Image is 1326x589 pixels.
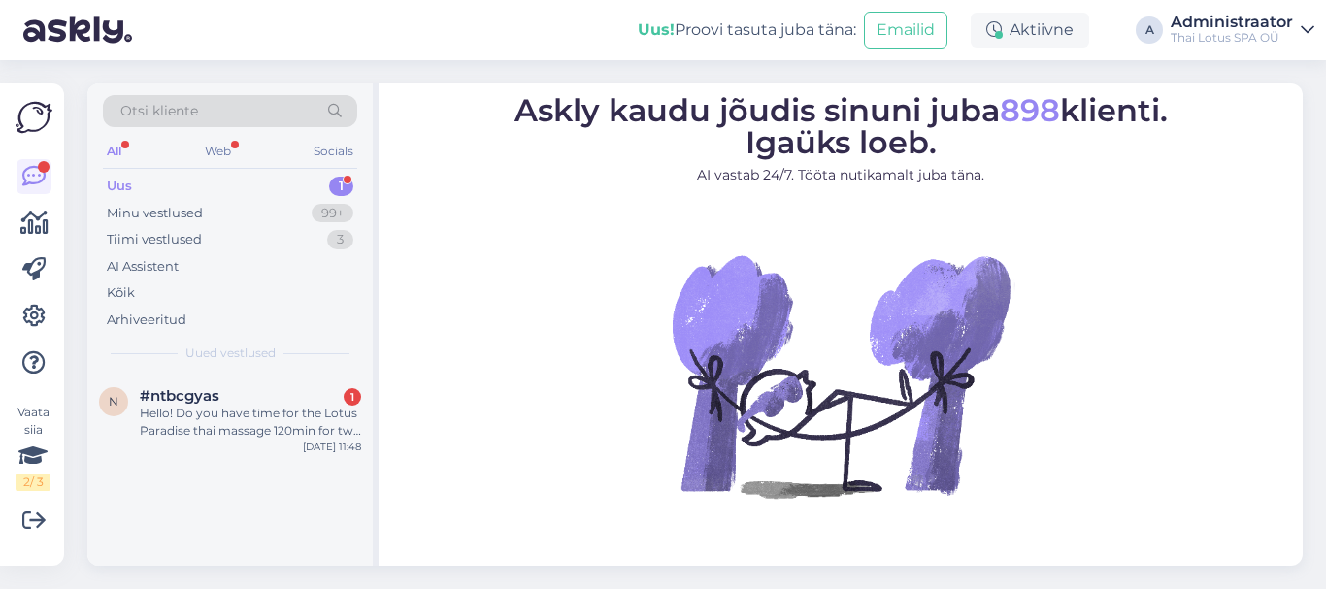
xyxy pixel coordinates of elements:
[864,12,947,49] button: Emailid
[201,139,235,164] div: Web
[666,201,1015,550] img: No Chat active
[310,139,357,164] div: Socials
[107,204,203,223] div: Minu vestlused
[638,20,675,39] b: Uus!
[107,311,186,330] div: Arhiveeritud
[140,405,361,440] div: Hello! Do you have time for the Lotus Paradise thai massage 120min for two persons [DATE] 16.8 du...
[107,257,179,277] div: AI Assistent
[140,387,219,405] span: #ntbcgyas
[1000,91,1060,129] span: 898
[16,404,50,491] div: Vaata siia
[120,101,198,121] span: Otsi kliente
[1171,30,1293,46] div: Thai Lotus SPA OÜ
[107,230,202,249] div: Tiimi vestlused
[185,344,276,362] span: Uued vestlused
[312,204,353,223] div: 99+
[344,388,361,406] div: 1
[327,230,353,249] div: 3
[103,139,125,164] div: All
[514,91,1168,161] span: Askly kaudu jõudis sinuni juba klienti. Igaüks loeb.
[16,474,50,491] div: 2 / 3
[514,165,1168,185] p: AI vastab 24/7. Tööta nutikamalt juba täna.
[329,177,353,196] div: 1
[107,283,135,303] div: Kõik
[1171,15,1314,46] a: AdministraatorThai Lotus SPA OÜ
[971,13,1089,48] div: Aktiivne
[638,18,856,42] div: Proovi tasuta juba täna:
[109,394,118,409] span: n
[1136,16,1163,44] div: A
[1171,15,1293,30] div: Administraator
[303,440,361,454] div: [DATE] 11:48
[107,177,132,196] div: Uus
[16,99,52,136] img: Askly Logo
